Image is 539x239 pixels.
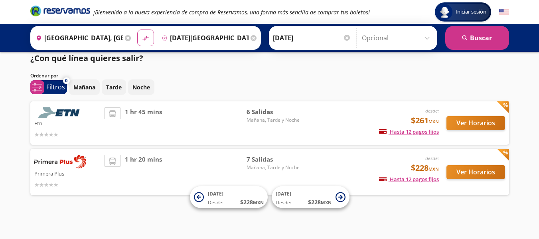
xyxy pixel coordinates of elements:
input: Elegir Fecha [273,28,351,48]
p: Primera Plus [34,168,101,178]
p: Ordenar por [30,72,58,79]
span: $ 228 [308,198,332,206]
span: Desde: [276,199,291,206]
span: [DATE] [276,190,291,197]
input: Opcional [362,28,433,48]
input: Buscar Origen [33,28,123,48]
span: 1 hr 20 mins [125,155,162,189]
em: ¡Bienvenido a la nueva experiencia de compra de Reservamos, una forma más sencilla de comprar tus... [93,8,370,16]
img: Etn [34,107,86,118]
p: Mañana [73,83,95,91]
button: English [499,7,509,17]
small: MXN [428,119,439,124]
span: 0 [65,77,67,84]
i: Brand Logo [30,5,90,17]
button: [DATE]Desde:$228MXN [190,186,268,208]
span: $ 228 [240,198,264,206]
button: Noche [128,79,154,95]
button: Mañana [69,79,100,95]
span: 6 Salidas [247,107,302,117]
span: Mañana, Tarde y Noche [247,164,302,171]
span: Hasta 12 pagos fijos [379,176,439,183]
span: Hasta 12 pagos fijos [379,128,439,135]
button: Buscar [445,26,509,50]
span: Desde: [208,199,223,206]
p: Tarde [106,83,122,91]
button: Ver Horarios [446,116,505,130]
span: Mañana, Tarde y Noche [247,117,302,124]
span: $261 [411,115,439,126]
button: Tarde [102,79,126,95]
button: [DATE]Desde:$228MXN [272,186,349,208]
button: 0Filtros [30,80,67,94]
span: 7 Salidas [247,155,302,164]
em: desde: [425,107,439,114]
p: ¿Con qué línea quieres salir? [30,52,143,64]
button: Ver Horarios [446,165,505,179]
p: Etn [34,118,101,128]
input: Buscar Destino [158,28,249,48]
small: MXN [321,199,332,205]
img: Primera Plus [34,155,86,168]
small: MXN [428,166,439,172]
span: Iniciar sesión [452,8,490,16]
a: Brand Logo [30,5,90,19]
p: Filtros [46,82,65,92]
span: [DATE] [208,190,223,197]
span: 1 hr 45 mins [125,107,162,139]
em: desde: [425,155,439,162]
p: Noche [132,83,150,91]
small: MXN [253,199,264,205]
span: $228 [411,162,439,174]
